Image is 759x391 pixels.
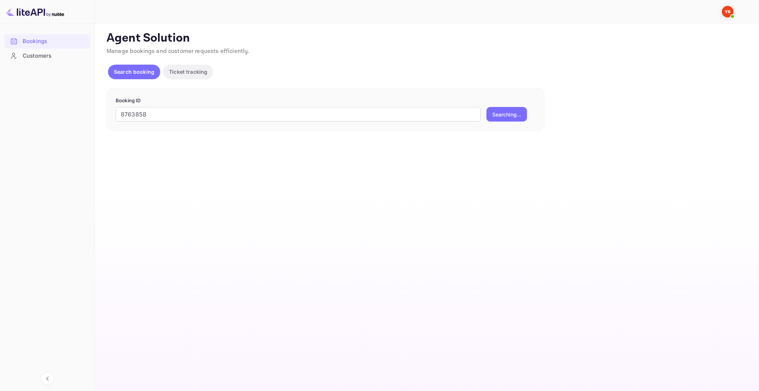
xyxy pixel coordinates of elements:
button: Searching... [486,107,527,122]
button: Collapse navigation [41,372,54,385]
div: Customers [4,49,90,63]
span: Manage bookings and customer requests efficiently. [107,47,250,55]
div: Bookings [23,37,86,46]
div: Customers [23,52,86,60]
p: Ticket tracking [169,68,207,76]
p: Search booking [114,68,154,76]
img: Yandex Support [722,6,733,18]
a: Customers [4,49,90,62]
img: LiteAPI logo [6,6,64,18]
p: Booking ID [116,97,535,104]
div: Bookings [4,34,90,49]
p: Agent Solution [107,31,746,46]
input: Enter Booking ID (e.g., 63782194) [116,107,481,122]
a: Bookings [4,34,90,48]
